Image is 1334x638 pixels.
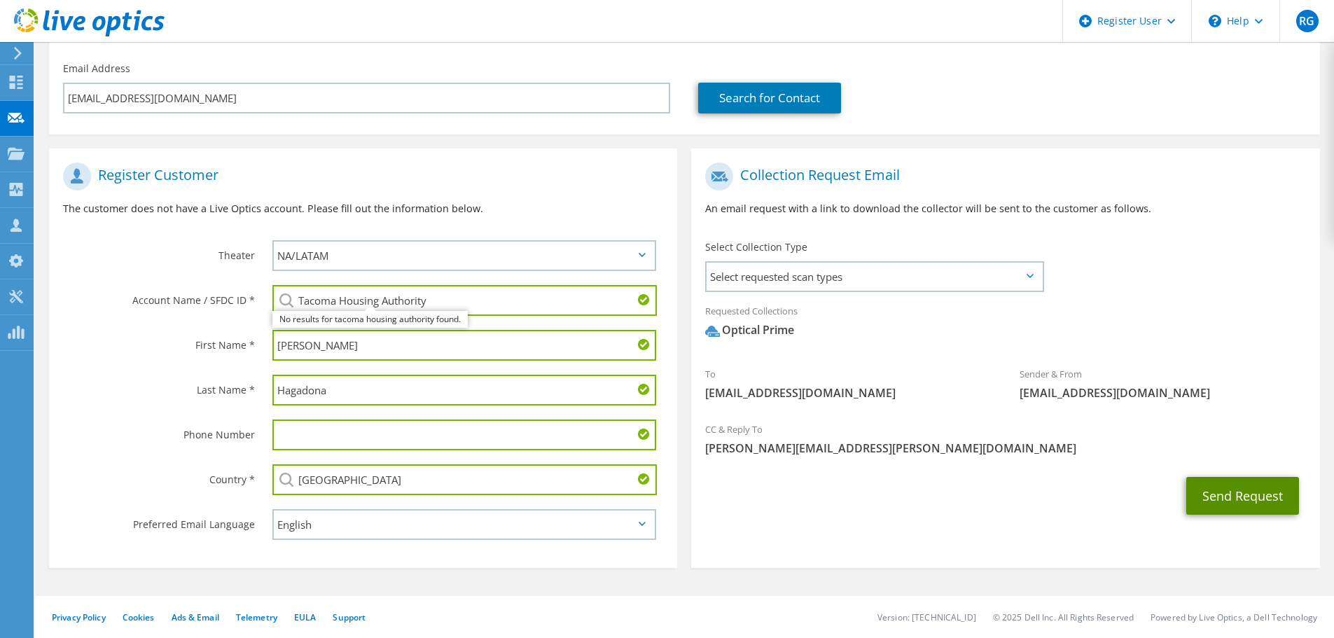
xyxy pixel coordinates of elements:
[993,611,1134,623] li: © 2025 Dell Inc. All Rights Reserved
[63,285,255,307] label: Account Name / SFDC ID *
[691,415,1319,463] div: CC & Reply To
[698,83,841,113] a: Search for Contact
[1006,359,1320,408] div: Sender & From
[1151,611,1317,623] li: Powered by Live Optics, a Dell Technology
[63,330,255,352] label: First Name *
[63,62,130,76] label: Email Address
[63,162,656,190] h1: Register Customer
[63,509,255,532] label: Preferred Email Language
[705,162,1298,190] h1: Collection Request Email
[705,201,1305,216] p: An email request with a link to download the collector will be sent to the customer as follows.
[63,464,255,487] label: Country *
[63,240,255,263] label: Theater
[691,296,1319,352] div: Requested Collections
[63,201,663,216] p: The customer does not have a Live Optics account. Please fill out the information below.
[1020,385,1306,401] span: [EMAIL_ADDRESS][DOMAIN_NAME]
[707,263,1042,291] span: Select requested scan types
[691,359,1006,408] div: To
[333,611,366,623] a: Support
[294,611,316,623] a: EULA
[705,240,807,254] label: Select Collection Type
[1186,477,1299,515] button: Send Request
[63,419,255,442] label: Phone Number
[172,611,219,623] a: Ads & Email
[1296,10,1319,32] span: RG
[52,611,106,623] a: Privacy Policy
[705,441,1305,456] span: [PERSON_NAME][EMAIL_ADDRESS][PERSON_NAME][DOMAIN_NAME]
[705,322,794,338] div: Optical Prime
[236,611,277,623] a: Telemetry
[123,611,155,623] a: Cookies
[1209,15,1221,27] svg: \n
[705,385,992,401] span: [EMAIL_ADDRESS][DOMAIN_NAME]
[63,375,255,397] label: Last Name *
[272,311,468,328] div: No results for tacoma housing authority found.
[877,611,976,623] li: Version: [TECHNICAL_ID]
